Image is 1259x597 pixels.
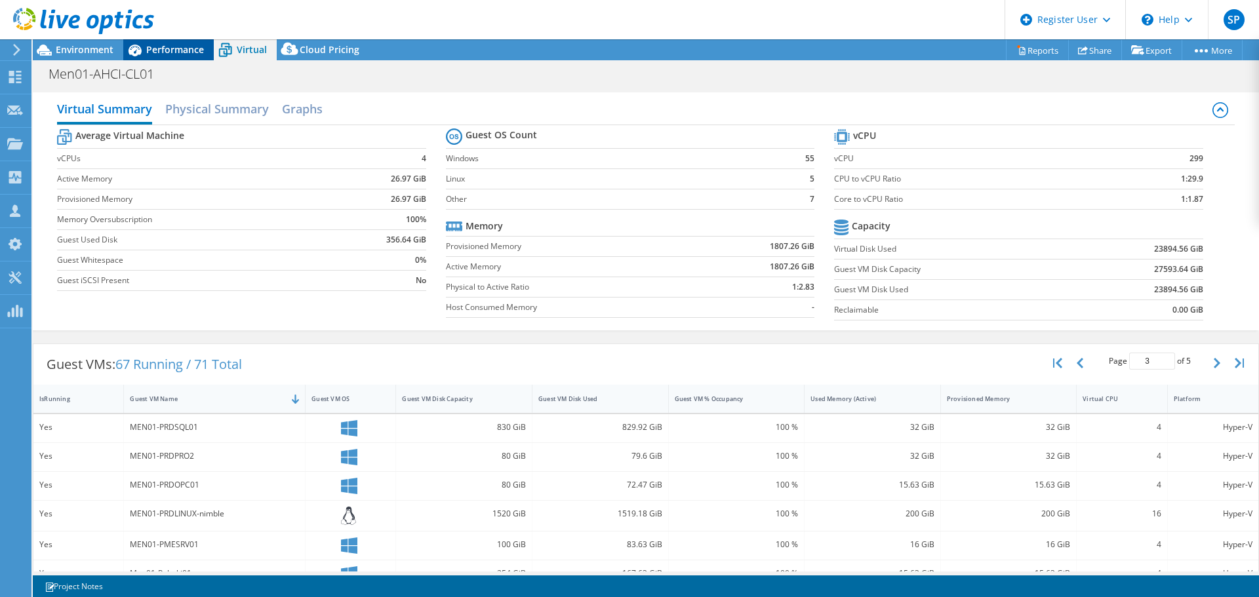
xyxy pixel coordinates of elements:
[402,449,526,463] div: 80 GiB
[810,507,934,521] div: 200 GiB
[237,43,267,56] span: Virtual
[947,395,1055,403] div: Provisioned Memory
[422,152,426,165] b: 4
[1068,40,1122,60] a: Share
[810,395,919,403] div: Used Memory (Active)
[165,96,269,122] h2: Physical Summary
[675,537,799,552] div: 100 %
[810,193,814,206] b: 7
[57,254,338,267] label: Guest Whitespace
[39,449,117,463] div: Yes
[1189,152,1203,165] b: 299
[1174,449,1252,463] div: Hyper-V
[446,152,781,165] label: Windows
[1154,283,1203,296] b: 23894.56 GiB
[43,67,174,81] h1: Men01-AHCI-CL01
[402,507,526,521] div: 1520 GiB
[39,537,117,552] div: Yes
[39,420,117,434] div: Yes
[1083,537,1161,552] div: 4
[538,420,662,434] div: 829.92 GiB
[1083,449,1161,463] div: 4
[810,420,934,434] div: 32 GiB
[466,220,503,233] b: Memory
[1109,353,1191,370] span: Page of
[446,172,781,185] label: Linux
[39,395,102,403] div: IsRunning
[770,260,814,273] b: 1807.26 GiB
[947,478,1071,492] div: 15.63 GiB
[57,274,338,287] label: Guest iSCSI Present
[812,301,814,314] b: -
[947,537,1071,552] div: 16 GiB
[300,43,359,56] span: Cloud Pricing
[130,395,283,403] div: Guest VM Name
[1174,537,1252,552] div: Hyper-V
[810,449,934,463] div: 32 GiB
[1172,303,1203,317] b: 0.00 GiB
[810,172,814,185] b: 5
[35,578,112,594] a: Project Notes
[770,240,814,253] b: 1807.26 GiB
[57,96,152,125] h2: Virtual Summary
[1174,478,1252,492] div: Hyper-V
[1083,507,1161,521] div: 16
[538,395,647,403] div: Guest VM Disk Used
[1129,353,1175,370] input: jump to page
[391,193,426,206] b: 26.97 GiB
[805,152,814,165] b: 55
[675,449,799,463] div: 100 %
[115,355,242,373] span: 67 Running / 71 Total
[675,420,799,434] div: 100 %
[1174,507,1252,521] div: Hyper-V
[1174,566,1252,581] div: Hyper-V
[947,566,1071,581] div: 15.63 GiB
[446,280,699,294] label: Physical to Active Ratio
[853,129,876,142] b: vCPU
[1186,355,1191,366] span: 5
[1181,172,1203,185] b: 1:29.9
[675,478,799,492] div: 100 %
[416,274,426,287] b: No
[57,213,338,226] label: Memory Oversubscription
[130,566,299,581] div: Men01-Palmki01
[402,420,526,434] div: 830 GiB
[1182,40,1243,60] a: More
[810,566,934,581] div: 15.63 GiB
[1083,395,1145,403] div: Virtual CPU
[834,242,1075,256] label: Virtual Disk Used
[57,152,338,165] label: vCPUs
[146,43,204,56] span: Performance
[947,507,1071,521] div: 200 GiB
[947,420,1071,434] div: 32 GiB
[538,449,662,463] div: 79.6 GiB
[311,395,374,403] div: Guest VM OS
[56,43,113,56] span: Environment
[834,152,1119,165] label: vCPU
[446,260,699,273] label: Active Memory
[446,301,699,314] label: Host Consumed Memory
[1154,242,1203,256] b: 23894.56 GiB
[538,478,662,492] div: 72.47 GiB
[538,537,662,552] div: 83.63 GiB
[834,263,1075,276] label: Guest VM Disk Capacity
[402,478,526,492] div: 80 GiB
[1181,193,1203,206] b: 1:1.87
[446,240,699,253] label: Provisioned Memory
[675,566,799,581] div: 100 %
[466,128,537,142] b: Guest OS Count
[675,395,783,403] div: Guest VM % Occupancy
[33,344,255,385] div: Guest VMs:
[1174,395,1237,403] div: Platform
[810,478,934,492] div: 15.63 GiB
[1121,40,1182,60] a: Export
[130,478,299,492] div: MEN01-PRDOPC01
[538,507,662,521] div: 1519.18 GiB
[57,193,338,206] label: Provisioned Memory
[39,507,117,521] div: Yes
[415,254,426,267] b: 0%
[446,193,781,206] label: Other
[810,537,934,552] div: 16 GiB
[1154,263,1203,276] b: 27593.64 GiB
[402,566,526,581] div: 254 GiB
